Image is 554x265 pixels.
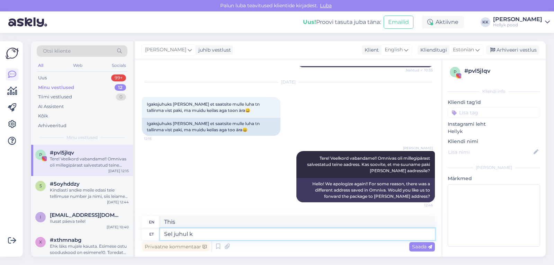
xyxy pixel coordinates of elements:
div: Proovi tasuta juba täna: [303,18,381,26]
span: Tere! Veelkord vabandame!! Omnivas oli millegipärast salvestatud teine aadress. Kas soovite, et m... [307,156,431,173]
div: Klienditugi [418,46,447,54]
span: Nähtud ✓ 10:35 [406,68,433,73]
div: # pvl5jlqv [464,67,538,75]
div: 99+ [111,74,126,81]
div: Hello! We apologize again!! For some reason, there was a different address saved in Omniva. Would... [296,178,435,202]
p: Instagrami leht [448,121,540,128]
div: Aktiivne [422,16,464,28]
div: Kindlasti andke meile edasi teie tellimuse number ja nimi, siis leiame teid tellimuste hulgast üles. [50,187,129,200]
span: #5oyhddzy [50,181,80,187]
p: Kliendi tag'id [448,99,540,106]
div: Ilusat päeva teile! [50,218,129,224]
div: Privaatne kommentaar [142,242,209,251]
div: Klient [362,46,379,54]
div: Tiimi vestlused [38,94,72,100]
span: 5 [39,183,42,188]
div: KK [481,17,490,27]
span: Minu vestlused [66,134,98,141]
div: Igaksjuhuks [PERSON_NAME] et saatsite mulle luha tn tallinma vist paki, ma muidu keilas aga too ära😀 [142,118,280,136]
div: All [37,61,45,70]
div: Arhiveeritud [38,122,66,129]
div: Tere! Veelkord vabandame!! Omnivas oli millegipärast salvestatud teine aadress. Kas soovite, et m... [50,156,129,168]
span: Igaksjuhuks [PERSON_NAME] et saatsite mulle luha tn tallinma vist paki, ma muidu keilas aga toon ... [147,101,261,113]
span: #xthmnabg [50,237,81,243]
div: Socials [110,61,127,70]
div: Minu vestlused [38,84,74,91]
span: English [385,46,403,54]
div: Uus [38,74,47,81]
div: Kliendi info [448,88,540,95]
span: Saada [412,244,432,250]
span: x [39,239,42,245]
span: 12:46 [407,203,433,208]
div: Arhiveeri vestlus [486,45,539,55]
div: 12 [115,84,126,91]
div: [DATE] [142,79,435,85]
button: Emailid [384,16,413,29]
b: Uus! [303,19,316,25]
div: 0 [116,94,126,100]
div: [DATE] 12:15 [108,168,129,174]
div: en [149,216,154,228]
textarea: Sel juhul k [160,228,435,240]
div: [PERSON_NAME] [493,17,542,22]
span: [PERSON_NAME] [145,46,186,54]
div: AI Assistent [38,103,64,110]
div: [DATE] 12:44 [107,200,129,205]
span: iraa11cutegirl@gmail.com [50,212,122,218]
input: Lisa tag [448,107,540,118]
span: i [40,214,41,220]
div: [DATE] 10:40 [107,224,129,230]
div: Ehk läks mujale kausta. Esimese ostu sooduskood on esimene10. Toredat ostlemist :) [50,243,129,256]
textarea: This [160,216,435,228]
p: Kliendi nimi [448,138,540,145]
div: [DATE] 15:44 [107,256,129,261]
span: p [39,152,42,157]
img: Askly Logo [6,47,19,60]
div: [PERSON_NAME] [448,165,540,171]
span: 12:15 [144,136,170,141]
p: Hellyk [448,128,540,135]
div: Web [72,61,84,70]
span: #pvl5jlqv [50,150,74,156]
span: Otsi kliente [43,47,71,55]
p: Märkmed [448,175,540,182]
span: Estonian [453,46,474,54]
div: Hellyk pood [493,22,542,28]
span: p [454,69,457,74]
a: [PERSON_NAME]Hellyk pood [493,17,550,28]
div: Kõik [38,113,48,120]
div: et [149,228,154,240]
span: [PERSON_NAME] [403,145,433,151]
div: juhib vestlust [196,46,231,54]
span: Luba [318,2,334,9]
input: Lisa nimi [448,148,532,156]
